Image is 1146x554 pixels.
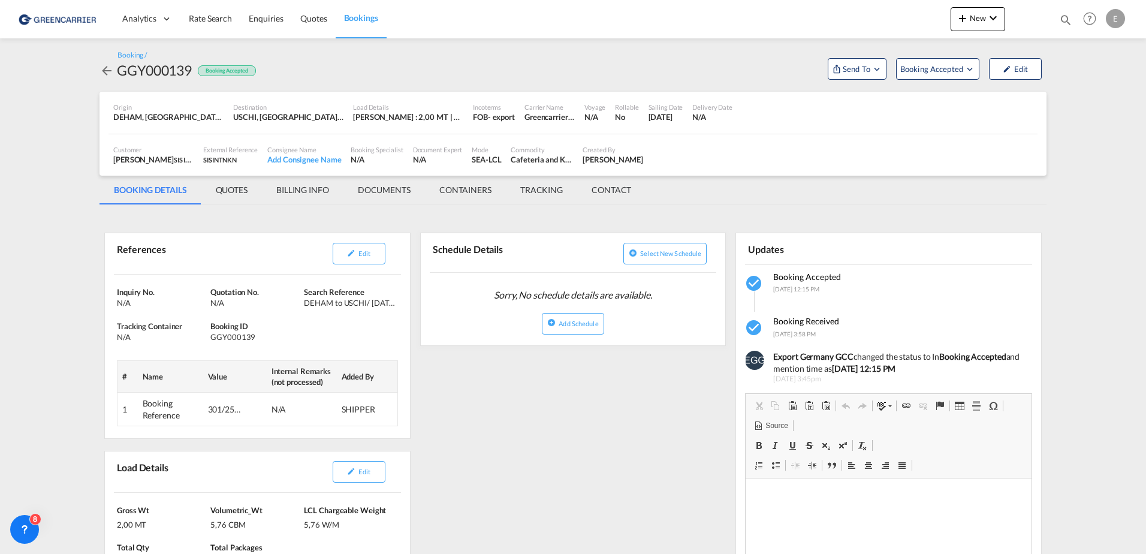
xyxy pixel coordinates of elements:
div: 5,76 W/M [304,516,394,530]
div: GGY000139 [117,61,192,80]
div: N/A [272,404,307,415]
div: Booking Accepted [198,65,255,77]
span: Quotes [300,13,327,23]
button: icon-pencilEdit [989,58,1042,80]
span: Select new schedule [640,249,701,257]
a: Increase Indent [804,457,821,473]
span: LCL Chargeable Weight [304,505,386,515]
div: icon-magnify [1059,13,1072,31]
div: Origin [113,103,224,112]
a: Italic (Ctrl+I) [767,438,784,453]
span: Booking Accepted [773,272,841,282]
a: Cut (Ctrl+X) [750,398,767,414]
div: N/A [351,154,403,165]
div: Greencarrier Consolidators [524,112,575,122]
a: Redo (Ctrl+Y) [854,398,871,414]
div: Sailing Date [649,103,683,112]
span: Sorry, No schedule details are available. [489,284,657,306]
div: Document Expert [413,145,463,154]
div: E [1106,9,1125,28]
span: New [955,13,1000,23]
md-icon: icon-plus 400-fg [955,11,970,25]
th: Value [203,360,267,392]
div: DEHAM to USCHI/ 21 October, 2025 [304,297,394,308]
a: Paste (Ctrl+V) [784,398,801,414]
div: Mode [472,145,501,154]
span: Quotation No. [210,287,259,297]
a: Undo (Ctrl+Z) [837,398,854,414]
md-icon: icon-plus-circle [629,249,637,257]
div: 301/2510/037973 [208,404,244,415]
md-icon: icon-pencil [347,467,355,475]
span: Edit [358,468,370,475]
td: 1 [117,393,138,426]
a: Insert Special Character [985,398,1002,414]
a: Copy (Ctrl+C) [767,398,784,414]
button: icon-plus-circleSelect new schedule [623,243,707,264]
div: N/A [210,297,301,308]
div: SEA-LCL [472,154,501,165]
div: External Reference [203,145,258,154]
div: Help [1079,8,1106,30]
a: Underline (Ctrl+U) [784,438,801,453]
md-icon: icon-checkbox-marked-circle [745,318,764,338]
div: Created By [583,145,643,154]
a: Superscript [834,438,851,453]
span: Analytics [122,13,156,25]
button: icon-plus 400-fgNewicon-chevron-down [951,7,1005,31]
div: Destination [233,103,343,112]
span: Inquiry No. [117,287,155,297]
span: Tracking Container [117,321,182,331]
span: Help [1079,8,1100,29]
a: Insert/Remove Numbered List [750,457,767,473]
span: Send To [842,63,871,75]
md-tab-item: DOCUMENTS [343,176,425,204]
button: icon-pencilEdit [333,461,385,483]
span: Volumetric_Wt [210,505,263,515]
span: Booking ID [210,321,248,331]
a: Bold (Ctrl+B) [750,438,767,453]
md-tab-item: BOOKING DETAILS [99,176,201,204]
span: Enquiries [249,13,284,23]
span: Booking Received [773,316,839,326]
md-tab-item: CONTAINERS [425,176,506,204]
th: Name [138,360,203,392]
img: 1378a7308afe11ef83610d9e779c6b34.png [18,5,99,32]
div: GGY000139 [210,332,301,342]
span: Add Schedule [559,320,598,327]
md-tab-item: QUOTES [201,176,262,204]
div: Incoterms [473,103,515,112]
div: - export [488,112,515,122]
button: icon-plus-circleAdd Schedule [542,313,604,335]
md-icon: icon-pencil [347,249,355,257]
md-icon: icon-arrow-left [99,64,114,78]
td: Booking Reference [138,393,203,426]
a: Remove Format [854,438,871,453]
md-icon: icon-checkbox-marked-circle [745,274,764,293]
a: Paste from Word [818,398,834,414]
div: [PERSON_NAME] : 2,00 MT | Volumetric Wt : 5,76 CBM | Chargeable Wt : 5,76 W/M [353,112,463,122]
a: Subscript [818,438,834,453]
button: Open demo menu [896,58,979,80]
span: [DATE] 3:45pm [773,374,1023,384]
a: Block Quote [824,457,840,473]
div: N/A [413,154,463,165]
div: N/A [584,112,605,122]
span: SIS Internationale Speditions GMBH [174,155,277,164]
div: Cafeteria and Kitchen Equipment, Commercial, Maintenance and Repair [511,154,573,165]
div: Booking / [117,50,147,61]
th: Added By [337,360,398,392]
div: N/A [692,112,732,122]
td: SHIPPER [337,393,398,426]
div: Consignee Name [267,145,341,154]
span: Gross Wt [117,505,149,515]
span: [DATE] 3:58 PM [773,330,816,338]
div: Delivery Date [692,103,732,112]
div: icon-arrow-left [99,61,117,80]
a: Anchor [931,398,948,414]
md-pagination-wrapper: Use the left and right arrow keys to navigate between tabs [99,176,646,204]
md-tab-item: TRACKING [506,176,577,204]
a: Justify [894,457,910,473]
div: Voyage [584,103,605,112]
b: [DATE] 12:15 PM [832,363,896,374]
